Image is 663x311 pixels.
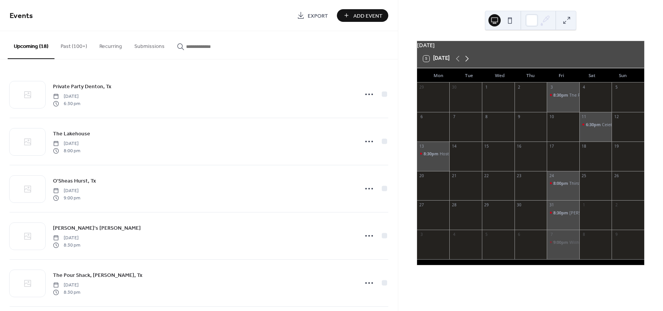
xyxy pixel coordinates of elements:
div: 10 [549,114,554,119]
div: Thirsty Turtle NRH [547,180,579,186]
div: Fri [546,68,577,83]
div: Mon [423,68,454,83]
span: Private Party Denton, Tx [53,83,111,91]
div: 18 [581,143,587,149]
div: 21 [452,173,457,178]
a: O'Sheas Hurst, Tx [53,176,96,185]
button: Add Event [337,9,388,22]
span: 9:00pm [553,239,569,245]
a: The Pour Shack, [PERSON_NAME], Tx [53,271,142,280]
span: 8:30pm [553,92,569,98]
span: 6:30pm [586,122,602,127]
div: 3 [419,232,424,237]
a: Private Party Denton, Tx [53,82,111,91]
div: 27 [419,202,424,208]
div: 31 [549,202,554,208]
span: Export [308,12,328,20]
div: 25 [581,173,587,178]
div: 7 [549,232,554,237]
div: 8 [484,114,489,119]
div: 6 [516,232,522,237]
div: 30 [452,85,457,90]
div: 11 [581,114,587,119]
div: The Pour Shack, Keller, Tx [547,92,579,98]
span: 8:00pm [553,180,569,186]
span: 9:00 pm [53,194,80,201]
button: Submissions [128,31,171,58]
div: Hosting VFW Open Jam [417,151,450,156]
div: 13 [419,143,424,149]
div: 20 [419,173,424,178]
span: The Lakehouse [53,130,90,138]
button: 5[DATE] [421,54,452,64]
div: 4 [581,85,587,90]
span: 8:30pm [424,151,440,156]
div: 23 [516,173,522,178]
div: 26 [614,173,619,178]
span: [DATE] [53,282,80,289]
div: 22 [484,173,489,178]
span: Add Event [353,12,383,20]
div: 6 [419,114,424,119]
span: [PERSON_NAME]'s [PERSON_NAME] [53,224,141,232]
div: 2 [516,85,522,90]
div: Thirsty Turtle NRH [569,180,605,186]
span: The Pour Shack, [PERSON_NAME], Tx [53,272,142,280]
div: 15 [484,143,489,149]
div: 19 [614,143,619,149]
div: 8 [581,232,587,237]
div: 5 [614,85,619,90]
div: 17 [549,143,554,149]
span: Events [10,8,33,23]
span: [DATE] [53,140,80,147]
button: Past (100+) [54,31,93,58]
div: 16 [516,143,522,149]
div: 12 [614,114,619,119]
span: 8:30pm [553,210,569,216]
div: 30 [516,202,522,208]
div: Celebrate Roanoke--City of Roanoke, Tx [579,122,612,127]
span: 6:30 pm [53,100,80,107]
a: The Lakehouse [53,129,90,138]
div: Thu [515,68,546,83]
div: 9 [614,232,619,237]
div: 3 [549,85,554,90]
div: Hosting VFW Open Jam [440,151,485,156]
div: Wed [485,68,515,83]
span: 8:30 pm [53,242,80,248]
div: 29 [419,85,424,90]
a: Export [291,9,334,22]
div: Tue [454,68,485,83]
div: 2 [614,202,619,208]
span: [DATE] [53,93,80,100]
span: 8:30 pm [53,289,80,296]
a: [PERSON_NAME]'s [PERSON_NAME] [53,224,141,232]
div: 4 [452,232,457,237]
div: 24 [549,173,554,178]
span: [DATE] [53,188,80,194]
div: Sat [577,68,607,83]
div: Willhoites [569,239,589,245]
div: Willhoites [547,239,579,245]
div: 14 [452,143,457,149]
div: [DATE] [417,41,644,49]
div: Shotzee's Keller [547,210,579,216]
div: Sun [607,68,638,83]
div: 5 [484,232,489,237]
div: 29 [484,202,489,208]
div: The Pour Shack, [PERSON_NAME], Tx [569,92,642,98]
div: 9 [516,114,522,119]
div: 28 [452,202,457,208]
div: 7 [452,114,457,119]
button: Upcoming (18) [8,31,54,59]
span: [DATE] [53,235,80,242]
button: Recurring [93,31,128,58]
div: [PERSON_NAME]'s [PERSON_NAME] [569,210,639,216]
div: 1 [484,85,489,90]
div: 1 [581,202,587,208]
span: 8:00 pm [53,147,80,154]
